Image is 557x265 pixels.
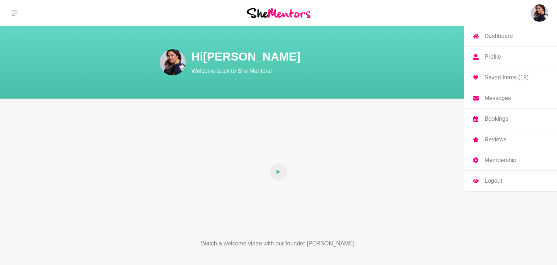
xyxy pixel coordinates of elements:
a: Richa JoshiDashboardProfileSaved Items (19)MessagesBookingsReviewsMembershipLogout [531,4,548,22]
p: Reviews [484,137,506,142]
p: Welcome back to She Mentors! [191,67,453,75]
p: Profile [484,54,501,60]
a: Profile [464,47,557,67]
p: Bookings [484,116,508,122]
h1: Hi [PERSON_NAME] [191,49,453,64]
img: Richa Joshi [531,4,548,22]
a: Dashboard [464,26,557,46]
a: Bookings [464,109,557,129]
p: Watch a welcome video with our founder [PERSON_NAME]. [174,239,383,248]
a: Reviews [464,129,557,150]
p: Logout [484,178,502,184]
a: Saved Items (19) [464,67,557,88]
a: Messages [464,88,557,108]
p: Membership [484,157,516,163]
p: Messages [484,95,511,101]
img: She Mentors Logo [247,8,310,18]
p: Saved Items (19) [484,75,529,80]
p: Dashboard [484,33,513,39]
img: Richa Joshi [160,49,186,75]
